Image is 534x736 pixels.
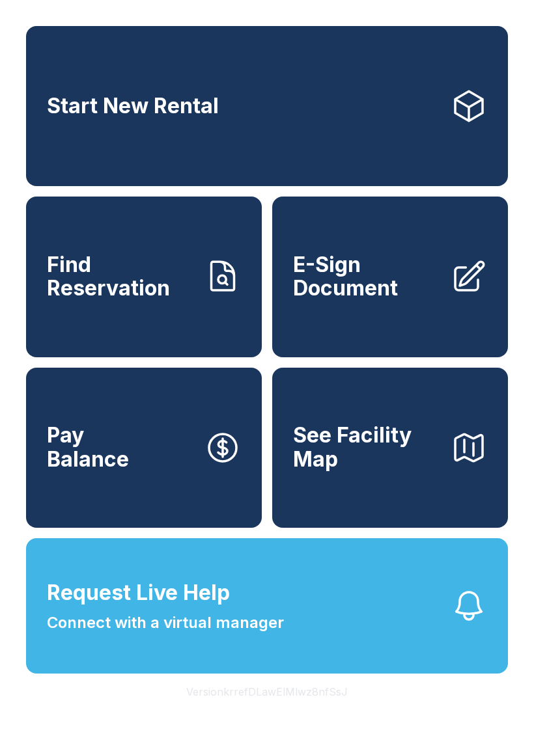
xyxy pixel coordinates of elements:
span: Request Live Help [47,577,230,608]
a: Find Reservation [26,197,262,357]
span: Connect with a virtual manager [47,611,284,634]
a: Start New Rental [26,26,508,186]
span: Start New Rental [47,94,219,118]
button: See Facility Map [272,368,508,528]
span: E-Sign Document [293,253,440,301]
span: See Facility Map [293,424,440,471]
span: Find Reservation [47,253,194,301]
button: Request Live HelpConnect with a virtual manager [26,538,508,674]
button: VersionkrrefDLawElMlwz8nfSsJ [176,674,358,710]
button: PayBalance [26,368,262,528]
span: Pay Balance [47,424,129,471]
a: E-Sign Document [272,197,508,357]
